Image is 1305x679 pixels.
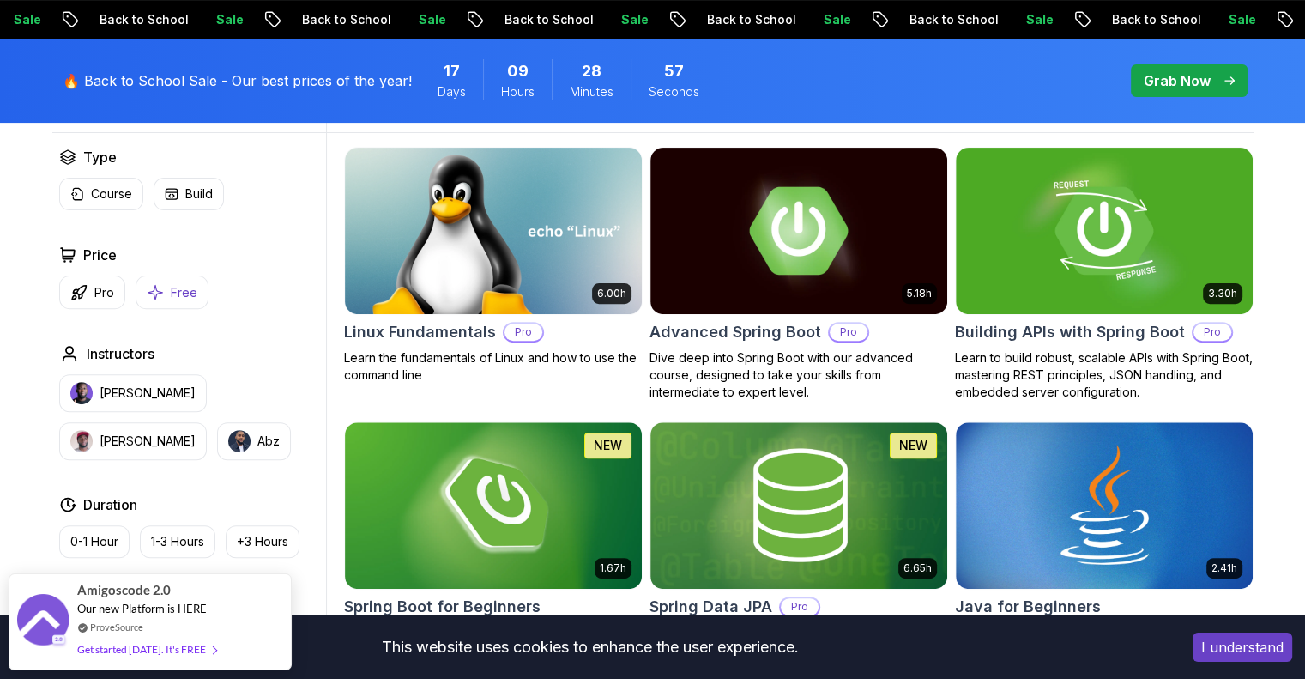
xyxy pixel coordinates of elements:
[594,437,622,454] p: NEW
[402,11,457,28] p: Sale
[200,11,255,28] p: Sale
[77,602,207,615] span: Our new Platform is HERE
[1212,11,1267,28] p: Sale
[955,320,1185,344] h2: Building APIs with Spring Boot
[87,343,154,364] h2: Instructors
[444,59,460,83] span: 17 Days
[664,59,684,83] span: 57 Seconds
[1211,561,1237,575] p: 2.41h
[605,11,660,28] p: Sale
[570,83,613,100] span: Minutes
[185,185,213,203] p: Build
[781,598,819,615] p: Pro
[100,385,196,402] p: [PERSON_NAME]
[13,628,1167,666] div: This website uses cookies to enhance the user experience.
[136,276,208,309] button: Free
[70,382,93,404] img: instructor img
[907,287,932,300] p: 5.18h
[1096,11,1212,28] p: Back to School
[955,595,1101,619] h2: Java for Beginners
[1208,287,1237,300] p: 3.30h
[1193,324,1231,341] p: Pro
[344,320,496,344] h2: Linux Fundamentals
[893,11,1010,28] p: Back to School
[649,147,948,401] a: Advanced Spring Boot card5.18hAdvanced Spring BootProDive deep into Spring Boot with our advanced...
[955,147,1254,401] a: Building APIs with Spring Boot card3.30hBuilding APIs with Spring BootProLearn to build robust, s...
[649,83,699,100] span: Seconds
[597,287,626,300] p: 6.00h
[504,324,542,341] p: Pro
[59,178,143,210] button: Course
[649,421,948,658] a: Spring Data JPA card6.65hNEWSpring Data JPAProMaster database management, advanced querying, and ...
[649,595,772,619] h2: Spring Data JPA
[70,533,118,550] p: 0-1 Hour
[237,533,288,550] p: +3 Hours
[59,374,207,412] button: instructor img[PERSON_NAME]
[1193,633,1292,662] button: Accept cookies
[955,349,1254,401] p: Learn to build robust, scalable APIs with Spring Boot, mastering REST principles, JSON handling, ...
[956,148,1253,314] img: Building APIs with Spring Boot card
[83,245,117,265] h2: Price
[345,422,642,589] img: Spring Boot for Beginners card
[63,70,412,91] p: 🔥 Back to School Sale - Our best prices of the year!
[955,421,1254,658] a: Java for Beginners card2.41hJava for BeginnersBeginner-friendly Java course for essential program...
[1010,11,1065,28] p: Sale
[59,276,125,309] button: Pro
[217,422,291,460] button: instructor imgAbz
[94,284,114,301] p: Pro
[228,430,251,452] img: instructor img
[345,148,642,314] img: Linux Fundamentals card
[140,525,215,558] button: 1-3 Hours
[650,148,947,314] img: Advanced Spring Boot card
[600,561,626,575] p: 1.67h
[807,11,862,28] p: Sale
[507,59,529,83] span: 9 Hours
[91,185,132,203] p: Course
[344,147,643,384] a: Linux Fundamentals card6.00hLinux FundamentalsProLearn the fundamentals of Linux and how to use t...
[154,178,224,210] button: Build
[90,620,143,634] a: ProveSource
[903,561,932,575] p: 6.65h
[151,533,204,550] p: 1-3 Hours
[344,349,643,384] p: Learn the fundamentals of Linux and how to use the command line
[830,324,867,341] p: Pro
[691,11,807,28] p: Back to School
[1144,70,1211,91] p: Grab Now
[17,594,69,650] img: provesource social proof notification image
[650,422,947,589] img: Spring Data JPA card
[582,59,601,83] span: 28 Minutes
[83,147,117,167] h2: Type
[649,320,821,344] h2: Advanced Spring Boot
[83,494,137,515] h2: Duration
[83,11,200,28] p: Back to School
[100,433,196,450] p: [PERSON_NAME]
[956,422,1253,589] img: Java for Beginners card
[649,349,948,401] p: Dive deep into Spring Boot with our advanced course, designed to take your skills from intermedia...
[59,525,130,558] button: 0-1 Hour
[70,430,93,452] img: instructor img
[226,525,299,558] button: +3 Hours
[171,284,197,301] p: Free
[77,640,216,659] div: Get started [DATE]. It's FREE
[488,11,605,28] p: Back to School
[501,83,535,100] span: Hours
[77,580,171,600] span: Amigoscode 2.0
[344,595,541,619] h2: Spring Boot for Beginners
[257,433,280,450] p: Abz
[438,83,466,100] span: Days
[899,437,927,454] p: NEW
[59,422,207,460] button: instructor img[PERSON_NAME]
[344,421,643,658] a: Spring Boot for Beginners card1.67hNEWSpring Boot for BeginnersBuild a CRUD API with Spring Boot ...
[286,11,402,28] p: Back to School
